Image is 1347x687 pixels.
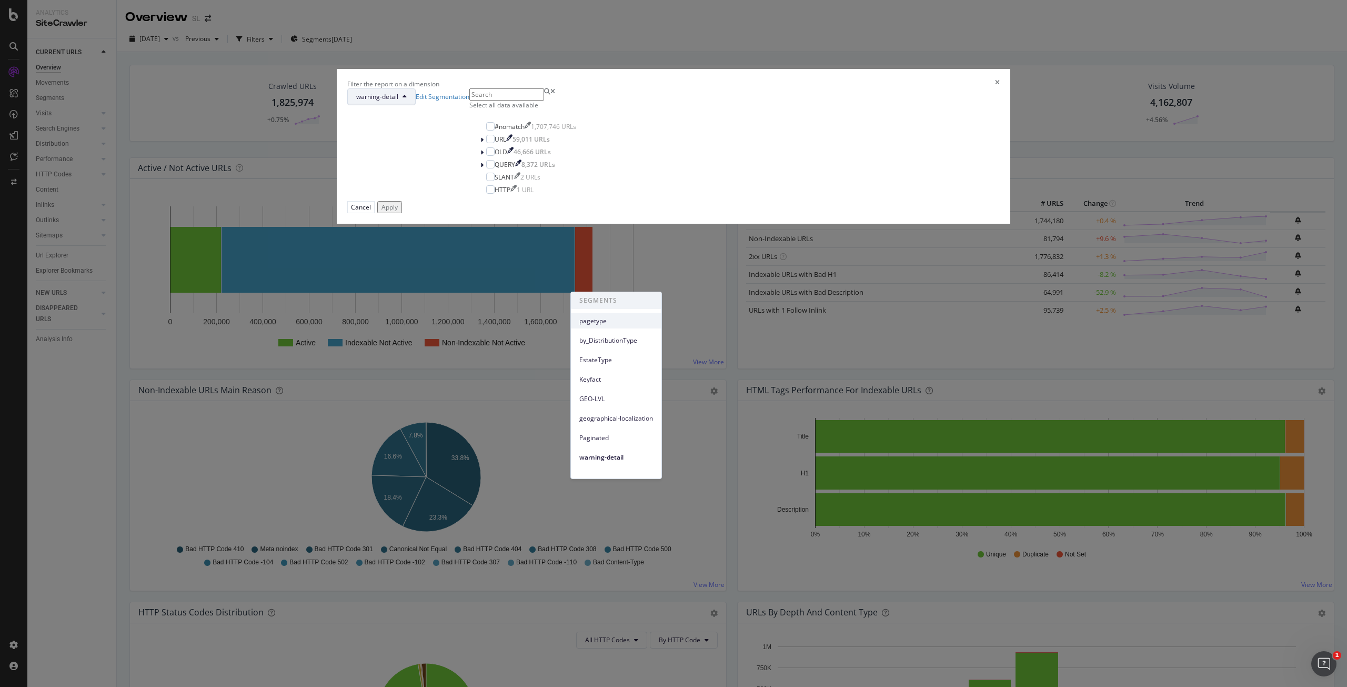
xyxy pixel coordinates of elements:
[571,292,661,309] span: SEGMENTS
[520,173,540,182] div: 2 URLs
[512,135,550,144] div: 59,011 URLs
[579,394,653,404] span: GEO-LVL
[377,201,402,213] button: Apply
[351,203,371,212] div: Cancel
[347,201,375,213] button: Cancel
[579,472,653,482] span: IDF-TOP14-ROF
[337,69,1010,224] div: modal
[579,336,653,345] span: by_DistributionType
[1311,651,1336,676] iframe: Intercom live chat
[517,185,534,194] div: 1 URL
[579,355,653,365] span: EstateType
[381,203,398,212] div: Apply
[356,92,398,101] span: warning-detail
[579,414,653,423] span: geographical-localization
[469,101,587,109] div: Select all data available
[495,122,525,131] div: #nomatch
[579,375,653,384] span: Keyfact
[579,433,653,443] span: Paginated
[521,160,555,169] div: 8,372 URLs
[579,316,653,326] span: pagetype
[347,79,439,88] div: Filter the report on a dimension
[495,147,507,156] div: OLD
[1333,651,1341,660] span: 1
[495,185,510,194] div: HTTP
[416,92,469,101] a: Edit Segmentation
[995,79,1000,88] div: times
[495,160,515,169] div: QUERY
[514,147,551,156] div: 46,666 URLs
[347,88,416,105] button: warning-detail
[531,122,576,131] div: 1,707,746 URLs
[469,88,544,101] input: Search
[495,173,514,182] div: SLANT
[495,135,506,144] div: URL
[579,453,653,462] span: warning-detail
